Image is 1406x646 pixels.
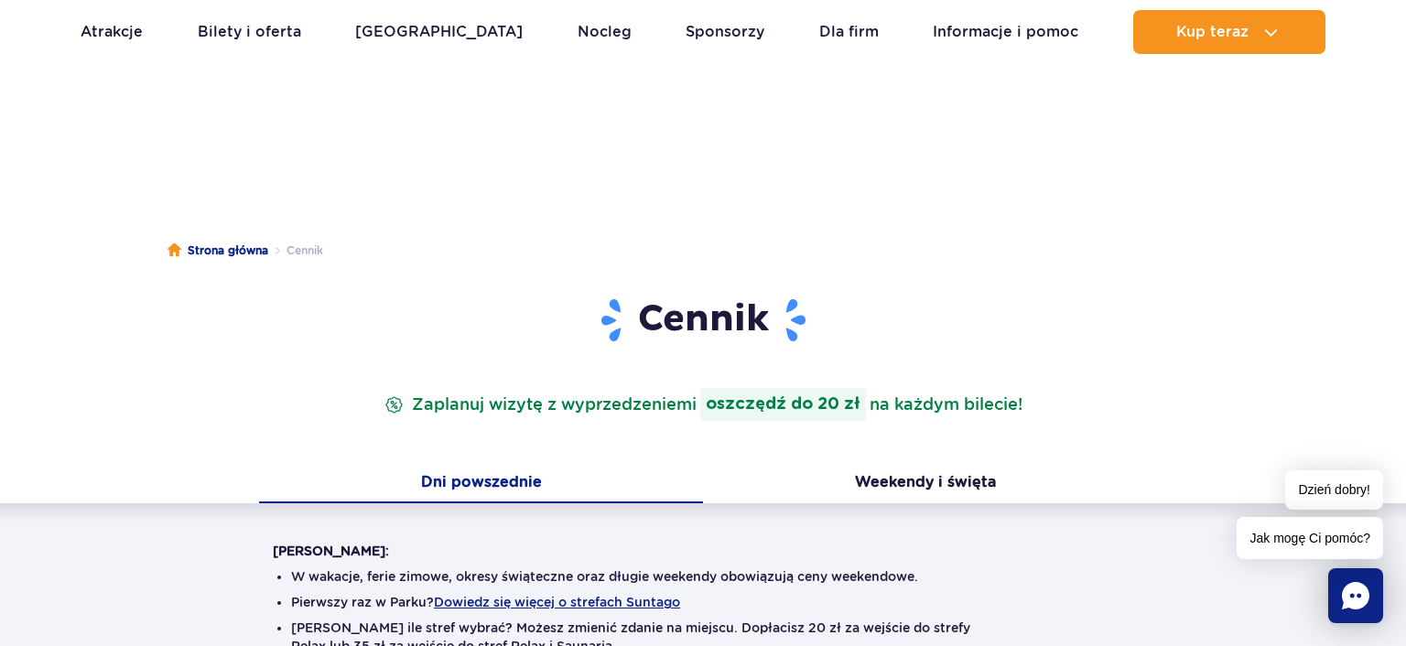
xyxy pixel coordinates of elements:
strong: [PERSON_NAME]: [273,544,389,558]
a: Nocleg [578,10,632,54]
li: W wakacje, ferie zimowe, okresy świąteczne oraz długie weekendy obowiązują ceny weekendowe. [291,567,1115,586]
p: Zaplanuj wizytę z wyprzedzeniem na każdym bilecie! [381,388,1026,421]
span: Kup teraz [1176,24,1249,40]
li: Pierwszy raz w Parku? [291,593,1115,611]
span: Jak mogę Ci pomóc? [1237,517,1383,559]
a: Informacje i pomoc [933,10,1078,54]
button: Dowiedz się więcej o strefach Suntago [434,595,680,609]
a: Sponsorzy [686,10,764,54]
a: Bilety i oferta [198,10,301,54]
button: Kup teraz [1133,10,1325,54]
span: Dzień dobry! [1285,470,1383,510]
button: Dni powszednie [259,465,703,503]
a: [GEOGRAPHIC_DATA] [355,10,523,54]
a: Dla firm [819,10,879,54]
h1: Cennik [273,296,1133,344]
div: Chat [1328,568,1383,623]
strong: oszczędź do 20 zł [700,388,866,421]
li: Cennik [268,242,323,260]
button: Weekendy i święta [703,465,1147,503]
a: Strona główna [168,242,268,260]
a: Atrakcje [81,10,143,54]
